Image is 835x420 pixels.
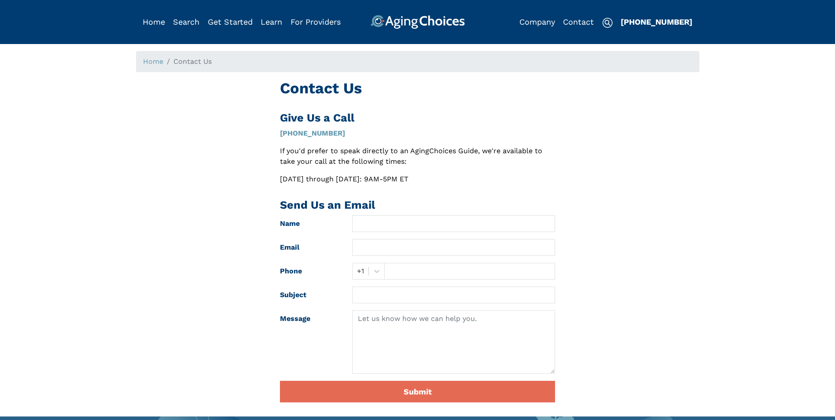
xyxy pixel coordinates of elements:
[173,57,212,66] span: Contact Us
[370,15,464,29] img: AgingChoices
[280,79,555,97] h1: Contact Us
[280,174,555,184] p: [DATE] through [DATE]: 9AM-5PM ET
[280,146,555,167] p: If you'd prefer to speak directly to an AgingChoices Guide, we're available to take your call at ...
[280,129,345,137] a: [PHONE_NUMBER]
[280,381,555,402] button: Submit
[273,287,346,303] label: Subject
[280,111,555,125] h2: Give Us a Call
[621,17,692,26] a: [PHONE_NUMBER]
[273,263,346,280] label: Phone
[173,17,199,26] a: Search
[602,18,613,28] img: search-icon.svg
[273,239,346,256] label: Email
[208,17,253,26] a: Get Started
[291,17,341,26] a: For Providers
[136,51,699,72] nav: breadcrumb
[273,215,346,232] label: Name
[563,17,594,26] a: Contact
[173,15,199,29] div: Popover trigger
[261,17,282,26] a: Learn
[280,199,555,212] h2: Send Us an Email
[273,310,346,374] label: Message
[519,17,555,26] a: Company
[143,17,165,26] a: Home
[143,57,163,66] a: Home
